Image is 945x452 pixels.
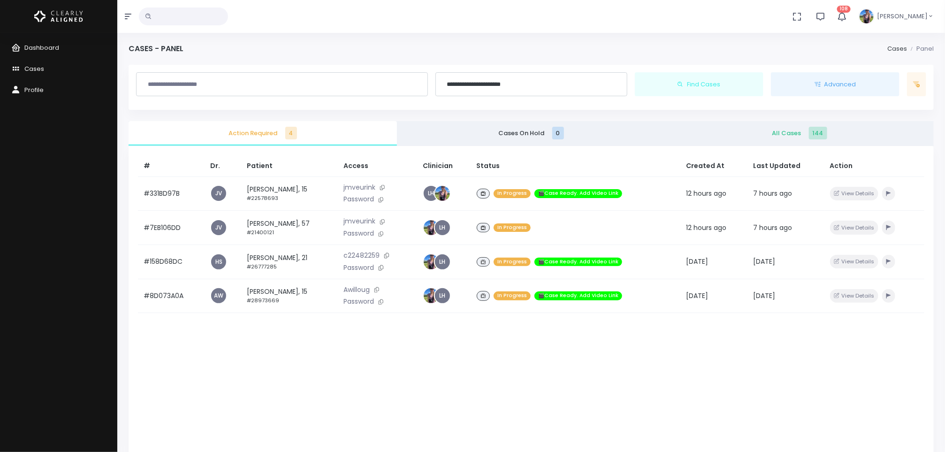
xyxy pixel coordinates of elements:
[136,129,389,138] span: Action Required
[344,194,412,205] p: Password
[494,291,531,300] span: In Progress
[344,297,412,307] p: Password
[404,129,658,138] span: Cases On Hold
[809,127,827,139] span: 144
[205,155,241,177] th: Dr.
[435,220,450,235] a: LH
[534,189,622,198] span: 🎬Case Ready. Add Video Link
[241,245,338,279] td: [PERSON_NAME], 21
[435,288,450,303] a: LH
[771,72,899,97] button: Advanced
[435,254,450,269] a: LH
[24,85,44,94] span: Profile
[830,187,878,200] button: View Details
[877,12,928,21] span: [PERSON_NAME]
[344,285,412,295] p: Awilloug
[344,183,412,193] p: jmveurink
[748,155,824,177] th: Last Updated
[494,258,531,267] span: In Progress
[686,257,708,266] span: [DATE]
[494,223,531,232] span: In Progress
[534,258,622,267] span: 🎬Case Ready. Add Video Link
[858,8,875,25] img: Header Avatar
[344,263,412,273] p: Password
[417,155,471,177] th: Clinician
[247,263,277,270] small: #26777285
[241,155,338,177] th: Patient
[24,64,44,73] span: Cases
[138,245,205,279] td: #158D68DC
[552,127,564,139] span: 0
[830,221,878,234] button: View Details
[494,189,531,198] span: In Progress
[138,155,205,177] th: #
[830,289,878,303] button: View Details
[673,129,926,138] span: All Cases
[247,297,279,304] small: #28973669
[635,72,763,97] button: Find Cases
[424,186,439,201] a: LH
[344,229,412,239] p: Password
[211,220,226,235] a: JV
[344,251,412,261] p: c22482259
[754,257,776,266] span: [DATE]
[211,186,226,201] a: JV
[754,223,793,232] span: 7 hours ago
[24,43,59,52] span: Dashboard
[824,155,924,177] th: Action
[534,291,622,300] span: 🎬Case Ready. Add Video Link
[211,288,226,303] a: AW
[686,223,726,232] span: 12 hours ago
[837,6,851,13] span: 108
[129,44,183,53] h4: Cases - Panel
[686,189,726,198] span: 12 hours ago
[241,279,338,313] td: [PERSON_NAME], 15
[907,44,934,54] li: Panel
[138,211,205,245] td: #7EB106DD
[338,155,417,177] th: Access
[285,127,297,139] span: 4
[138,176,205,211] td: #331BD97B
[754,189,793,198] span: 7 hours ago
[247,229,274,236] small: #21400121
[887,44,907,53] a: Cases
[241,211,338,245] td: [PERSON_NAME], 57
[754,291,776,300] span: [DATE]
[344,216,412,227] p: jmveurink
[241,176,338,211] td: [PERSON_NAME], 15
[830,255,878,268] button: View Details
[138,279,205,313] td: #8D073A0A
[211,254,226,269] a: HS
[471,155,681,177] th: Status
[34,7,83,26] img: Logo Horizontal
[247,194,278,202] small: #22578693
[686,291,708,300] span: [DATE]
[680,155,747,177] th: Created At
